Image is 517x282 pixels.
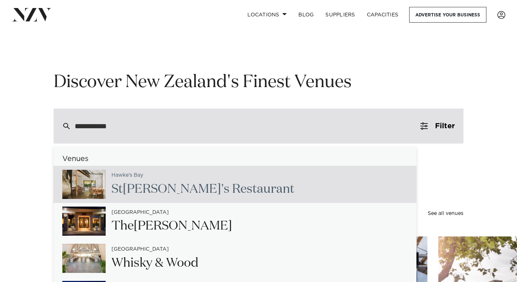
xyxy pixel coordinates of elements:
h2: St 's Restaurant [111,181,294,197]
a: See all venues [428,211,463,216]
span: Filter [435,122,455,130]
img: HVmjFBz5mO8I847qK0HZYZYxVfiUcjbaSF4Njoxf.jpeg [62,207,106,236]
a: BLOG [293,7,320,23]
a: SUPPLIERS [320,7,361,23]
img: OePrnMLtXR9CSSKhNRi4dwzegdEGJ6C1kXLFNHpc.jpg [62,244,106,273]
h2: The [111,218,232,234]
button: Filter [412,109,463,144]
span: [PERSON_NAME] [123,183,221,195]
a: Capacities [361,7,404,23]
small: Hawke's Bay [111,173,143,178]
a: Locations [242,7,293,23]
img: nzv-logo.png [12,8,51,21]
a: Advertise your business [409,7,486,23]
h6: Venues [54,155,416,163]
small: [GEOGRAPHIC_DATA] [111,210,169,215]
span: [PERSON_NAME] [134,220,232,232]
h1: Discover New Zealand's Finest Venues [54,71,463,94]
small: [GEOGRAPHIC_DATA] [111,247,169,252]
img: LQogOECLmSZC1mFwKDsMecbFIOjzPm0GsE3VigN7.jpg [62,170,106,199]
h2: Whisky & Wood [111,255,199,271]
